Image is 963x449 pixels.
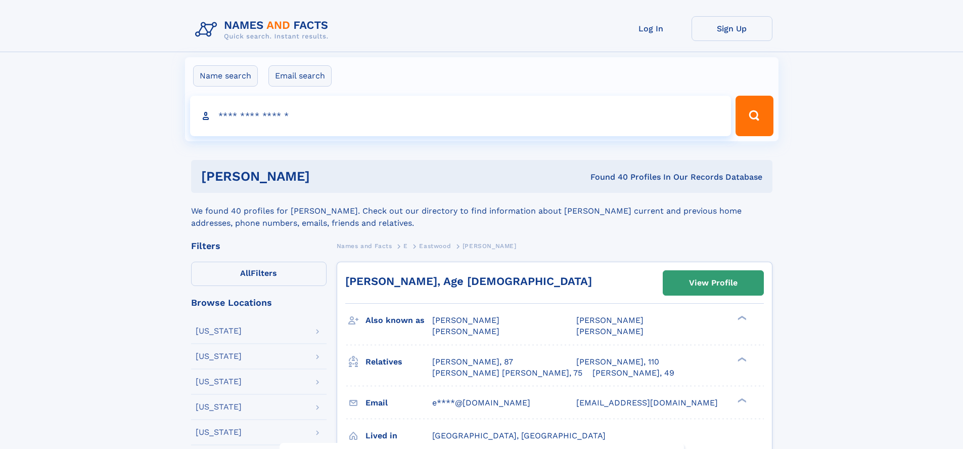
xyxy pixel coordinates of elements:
[663,271,763,295] a: View Profile
[201,170,450,183] h1: [PERSON_NAME]
[576,326,644,336] span: [PERSON_NAME]
[196,428,242,436] div: [US_STATE]
[403,242,408,250] span: E
[191,241,327,251] div: Filters
[240,268,251,278] span: All
[689,271,738,295] div: View Profile
[196,352,242,360] div: [US_STATE]
[432,431,606,440] span: [GEOGRAPHIC_DATA], [GEOGRAPHIC_DATA]
[692,16,772,41] a: Sign Up
[191,16,337,44] img: Logo Names and Facts
[611,16,692,41] a: Log In
[337,239,392,252] a: Names and Facts
[736,96,773,136] button: Search Button
[345,275,592,288] a: [PERSON_NAME], Age [DEMOGRAPHIC_DATA]
[576,398,718,407] span: [EMAIL_ADDRESS][DOMAIN_NAME]
[268,65,332,87] label: Email search
[193,65,258,87] label: Name search
[576,315,644,325] span: [PERSON_NAME]
[576,356,659,368] a: [PERSON_NAME], 110
[196,403,242,411] div: [US_STATE]
[735,356,747,362] div: ❯
[365,312,432,329] h3: Also known as
[365,394,432,412] h3: Email
[403,239,408,252] a: E
[432,356,513,368] a: [PERSON_NAME], 87
[365,427,432,444] h3: Lived in
[432,315,499,325] span: [PERSON_NAME]
[432,326,499,336] span: [PERSON_NAME]
[190,96,731,136] input: search input
[191,193,772,229] div: We found 40 profiles for [PERSON_NAME]. Check out our directory to find information about [PERSON...
[419,242,451,250] span: Eastwood
[450,172,762,183] div: Found 40 Profiles In Our Records Database
[196,378,242,386] div: [US_STATE]
[432,368,582,379] a: [PERSON_NAME] [PERSON_NAME], 75
[365,353,432,371] h3: Relatives
[191,298,327,307] div: Browse Locations
[735,397,747,403] div: ❯
[463,242,517,250] span: [PERSON_NAME]
[592,368,674,379] a: [PERSON_NAME], 49
[191,262,327,286] label: Filters
[419,239,451,252] a: Eastwood
[196,327,242,335] div: [US_STATE]
[735,315,747,321] div: ❯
